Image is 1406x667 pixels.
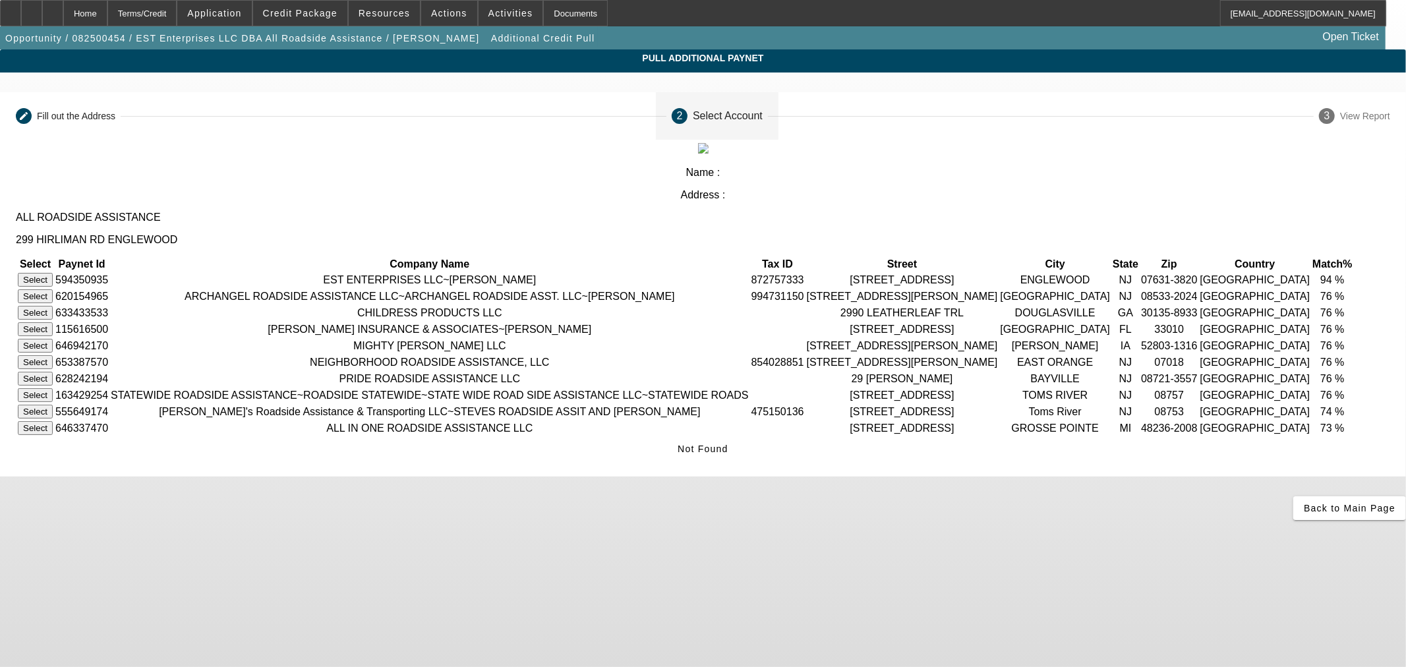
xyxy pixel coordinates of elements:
[1112,404,1139,419] td: NJ
[110,420,749,436] td: ALL IN ONE ROADSIDE ASSISTANCE LLC
[1140,258,1198,271] th: Zip
[1312,404,1353,419] td: 74 %
[1112,420,1139,436] td: MI
[110,272,749,287] td: EST ENTERPRISES LLC~[PERSON_NAME]
[421,1,477,26] button: Actions
[1293,496,1406,520] button: Back to Main Page
[1112,272,1139,287] td: NJ
[55,258,109,271] th: Paynet Id
[18,339,53,353] button: Select
[359,8,410,18] span: Resources
[1200,338,1311,353] td: [GEOGRAPHIC_DATA]
[18,306,53,320] button: Select
[55,322,109,337] td: 115616500
[17,258,53,271] th: Select
[1200,355,1311,370] td: [GEOGRAPHIC_DATA]
[1112,289,1139,304] td: NJ
[1200,258,1311,271] th: Country
[18,273,53,287] button: Select
[1312,289,1353,304] td: 76 %
[1200,404,1311,419] td: [GEOGRAPHIC_DATA]
[110,258,749,271] th: Company Name
[55,305,109,320] td: 633433533
[55,404,109,419] td: 555649174
[110,305,749,320] td: CHILDRESS PRODUCTS LLC
[806,355,999,370] td: [STREET_ADDRESS][PERSON_NAME]
[55,388,109,403] td: 163429254
[10,53,1396,63] span: Pull Additional Paynet
[1304,503,1395,513] span: Back to Main Page
[177,1,251,26] button: Application
[677,110,683,122] span: 2
[16,167,1390,179] p: Name :
[37,111,115,121] div: Fill out the Address
[698,143,709,154] img: paynet_logo.jpg
[1200,322,1311,337] td: [GEOGRAPHIC_DATA]
[1000,388,1111,403] td: TOMS RIVER
[678,444,728,454] span: Not Found
[110,404,749,419] td: [PERSON_NAME]'s Roadside Assistance & Transporting LLC~STEVES ROADSIDE ASSIT AND [PERSON_NAME]
[488,26,598,50] button: Additional Credit Pull
[263,8,337,18] span: Credit Package
[1000,305,1111,320] td: DOUGLASVILLE
[1140,305,1198,320] td: 30135-8933
[110,355,749,370] td: NEIGHBORHOOD ROADSIDE ASSISTANCE, LLC
[349,1,420,26] button: Resources
[1112,258,1139,271] th: State
[1200,305,1311,320] td: [GEOGRAPHIC_DATA]
[16,234,1390,246] p: 299 HIRLIMAN RD ENGLEWOOD
[110,322,749,337] td: [PERSON_NAME] INSURANCE & ASSOCIATES~[PERSON_NAME]
[751,289,805,304] td: 994731150
[479,1,543,26] button: Activities
[1140,338,1198,353] td: 52803-1316
[1200,289,1311,304] td: [GEOGRAPHIC_DATA]
[491,33,595,43] span: Additional Credit Pull
[1140,322,1198,337] td: 33010
[1140,388,1198,403] td: 08757
[806,404,999,419] td: [STREET_ADDRESS]
[1112,305,1139,320] td: GA
[806,338,999,353] td: [STREET_ADDRESS][PERSON_NAME]
[5,33,480,43] span: Opportunity / 082500454 / EST Enterprises LLC DBA All Roadside Assistance / [PERSON_NAME]
[751,258,805,271] th: Tax ID
[1112,355,1139,370] td: NJ
[1312,338,1353,353] td: 76 %
[55,289,109,304] td: 620154965
[1318,26,1384,48] a: Open Ticket
[55,371,109,386] td: 628242194
[18,388,53,402] button: Select
[1112,338,1139,353] td: IA
[751,404,805,419] td: 475150136
[18,289,53,303] button: Select
[806,388,999,403] td: [STREET_ADDRESS]
[751,355,805,370] td: 854028851
[1140,420,1198,436] td: 48236-2008
[1312,272,1353,287] td: 94 %
[1000,338,1111,353] td: [PERSON_NAME]
[1312,258,1353,271] th: Match%
[806,289,999,304] td: [STREET_ADDRESS][PERSON_NAME]
[18,111,29,121] mat-icon: create
[1000,272,1111,287] td: ENGLEWOOD
[1140,371,1198,386] td: 08721-3557
[806,322,999,337] td: [STREET_ADDRESS]
[1000,258,1111,271] th: City
[1112,322,1139,337] td: FL
[1200,272,1311,287] td: [GEOGRAPHIC_DATA]
[1200,420,1311,436] td: [GEOGRAPHIC_DATA]
[806,258,999,271] th: Street
[1000,420,1111,436] td: GROSSE POINTE
[806,305,999,320] td: 2990 LEATHERLEAF TRL
[18,405,53,419] button: Select
[1112,371,1139,386] td: NJ
[488,8,533,18] span: Activities
[1000,322,1111,337] td: [GEOGRAPHIC_DATA]
[18,322,53,336] button: Select
[1312,322,1353,337] td: 76 %
[672,437,734,461] button: Not Found
[1000,355,1111,370] td: EAST ORANGE
[110,371,749,386] td: PRIDE ROADSIDE ASSISTANCE LLC
[110,388,749,403] td: STATEWIDE ROADSIDE ASSISTANCE~ROADSIDE STATEWIDE~STATE WIDE ROAD SIDE ASSISTANCE LLC~STATEWIDE ROADS
[1140,272,1198,287] td: 07631-3820
[693,110,763,122] div: Select Account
